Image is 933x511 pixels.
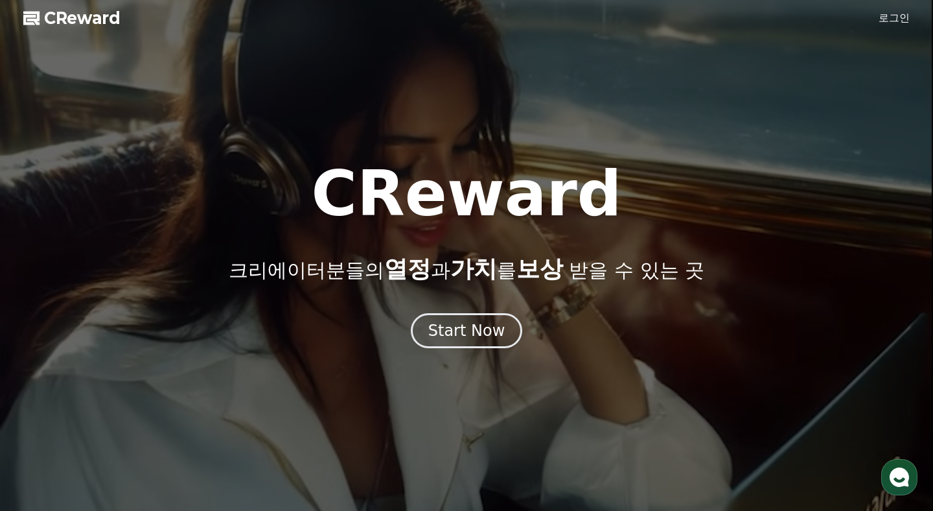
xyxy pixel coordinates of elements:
a: 설정 [167,403,249,436]
span: 보상 [516,255,563,282]
span: CReward [44,8,121,29]
a: 로그인 [879,10,910,26]
button: Start Now [411,313,523,348]
span: 홈 [41,423,49,433]
a: 대화 [86,403,167,436]
span: 설정 [200,423,216,433]
span: 가치 [450,255,497,282]
span: 열정 [384,255,431,282]
a: Start Now [411,326,523,339]
p: 크리에이터분들의 과 를 받을 수 있는 곳 [229,256,704,282]
a: CReward [23,8,121,29]
h1: CReward [311,163,621,225]
span: 대화 [119,423,134,434]
div: Start Now [428,320,505,341]
a: 홈 [4,403,86,436]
